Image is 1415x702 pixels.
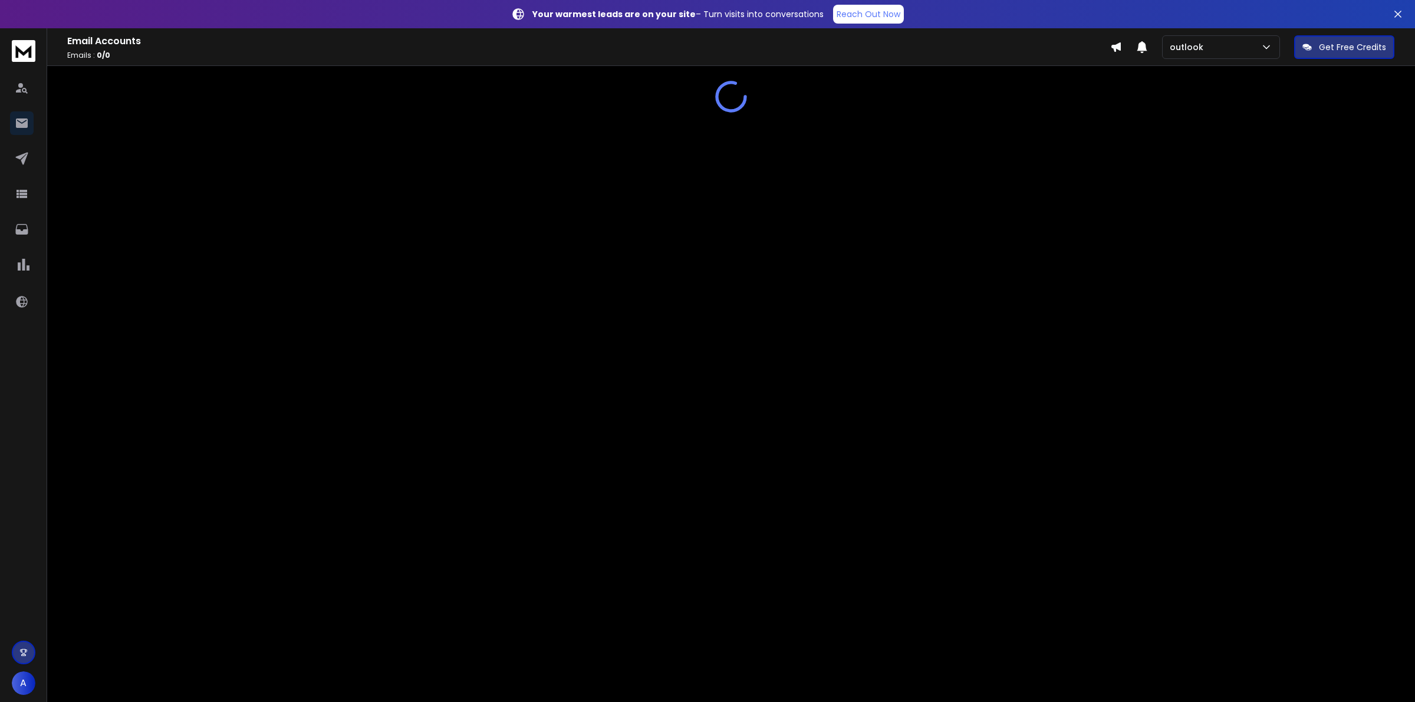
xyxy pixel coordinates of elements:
p: outlook [1170,41,1208,53]
button: A [12,671,35,695]
button: Get Free Credits [1294,35,1394,59]
img: logo [12,40,35,62]
p: Emails : [67,51,1110,60]
p: Get Free Credits [1319,41,1386,53]
span: 0 / 0 [97,50,110,60]
strong: Your warmest leads are on your site [532,8,696,20]
p: Reach Out Now [837,8,900,20]
h1: Email Accounts [67,34,1110,48]
a: Reach Out Now [833,5,904,24]
p: – Turn visits into conversations [532,8,824,20]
